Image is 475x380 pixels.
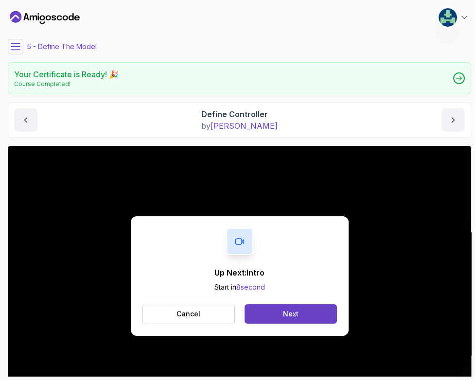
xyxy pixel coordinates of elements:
p: Cancel [176,309,200,319]
button: Next [245,304,336,324]
p: 5 - Define The Model [27,42,97,52]
button: Cancel [142,304,235,324]
div: Next [283,309,299,319]
span: 8 second [236,283,265,291]
button: user profile image [438,8,469,27]
button: previous content [14,108,37,132]
p: Up Next: Intro [214,267,265,278]
a: Your Certificate is Ready! 🎉Course Completed! [8,62,471,94]
p: by [201,120,278,132]
a: Dashboard [10,10,80,25]
img: user profile image [439,8,457,27]
p: Define Controller [201,108,278,120]
p: Course Completed! [14,80,119,88]
p: Start in [214,282,265,292]
span: [PERSON_NAME] [211,121,278,131]
button: next content [441,108,465,132]
h2: Your Certificate is Ready! 🎉 [14,69,119,80]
